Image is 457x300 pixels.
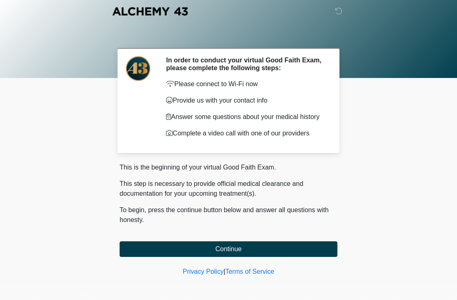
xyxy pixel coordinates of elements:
[120,241,337,257] button: Continue
[120,179,337,199] p: This step is necessary to provide official medical clearance and documentation for your upcoming ...
[166,56,325,72] h2: In order to conduct your virtual Good Faith Exam, please complete the following steps:
[166,112,325,122] p: Answer some questions about your medical history
[120,163,337,172] p: This is the beginning of your virtual Good Faith Exam.
[111,6,189,16] img: Alchemy 43 Logo
[166,79,325,89] p: Please connect to Wi-Fi now
[126,56,150,81] img: Agent Avatar
[113,30,344,45] h1: ‎ ‎ ‎ ‎
[183,268,224,275] a: Privacy Policy
[120,205,337,225] p: To begin, press the continue button below and answer all questions with honesty.
[166,96,325,105] p: Provide us with your contact info
[225,268,274,275] a: Terms of Service
[166,128,325,138] p: Complete a video call with one of our providers
[224,268,225,275] a: |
